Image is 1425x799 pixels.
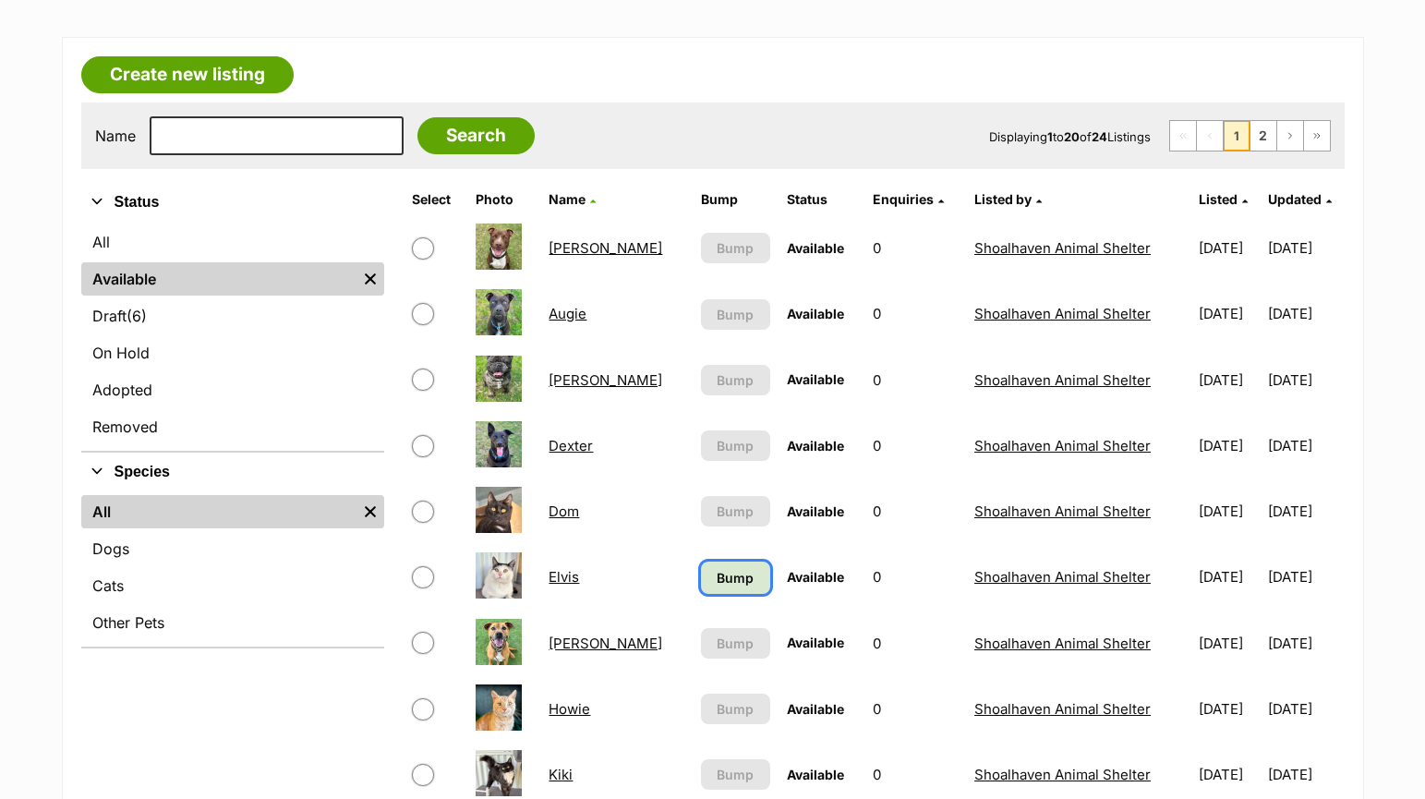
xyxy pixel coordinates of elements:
[549,437,593,454] a: Dexter
[81,495,356,528] a: All
[1304,121,1330,151] a: Last page
[1047,129,1053,144] strong: 1
[81,460,384,484] button: Species
[356,495,384,528] a: Remove filter
[974,766,1151,783] a: Shoalhaven Animal Shelter
[873,191,944,207] a: Enquiries
[1191,348,1265,412] td: [DATE]
[1277,121,1303,151] a: Next page
[468,185,539,214] th: Photo
[974,635,1151,652] a: Shoalhaven Animal Shelter
[1191,677,1265,741] td: [DATE]
[865,545,965,609] td: 0
[1191,414,1265,478] td: [DATE]
[865,216,965,280] td: 0
[701,430,770,461] button: Bump
[1191,282,1265,345] td: [DATE]
[974,502,1151,520] a: Shoalhaven Animal Shelter
[549,502,579,520] a: Dom
[1064,129,1080,144] strong: 20
[81,222,384,451] div: Status
[701,759,770,790] button: Bump
[717,765,754,784] span: Bump
[1250,121,1276,151] a: Page 2
[717,502,754,521] span: Bump
[717,699,754,719] span: Bump
[787,569,844,585] span: Available
[549,568,579,586] a: Elvis
[717,568,754,587] span: Bump
[1191,545,1265,609] td: [DATE]
[1268,479,1343,543] td: [DATE]
[81,336,384,369] a: On Hold
[701,562,770,594] a: Bump
[81,532,384,565] a: Dogs
[81,225,384,259] a: All
[701,694,770,724] button: Bump
[989,129,1151,144] span: Displaying to of Listings
[779,185,863,214] th: Status
[549,371,662,389] a: [PERSON_NAME]
[974,239,1151,257] a: Shoalhaven Animal Shelter
[81,410,384,443] a: Removed
[974,191,1042,207] a: Listed by
[1268,611,1343,675] td: [DATE]
[81,190,384,214] button: Status
[787,371,844,387] span: Available
[974,371,1151,389] a: Shoalhaven Animal Shelter
[787,438,844,454] span: Available
[787,635,844,650] span: Available
[865,479,965,543] td: 0
[549,305,586,322] a: Augie
[1268,191,1322,207] span: Updated
[417,117,535,154] input: Search
[787,306,844,321] span: Available
[701,496,770,527] button: Bump
[717,305,754,324] span: Bump
[787,767,844,782] span: Available
[1169,120,1331,151] nav: Pagination
[865,677,965,741] td: 0
[1170,121,1196,151] span: First page
[81,299,384,333] a: Draft
[873,191,934,207] span: translation missing: en.admin.listings.index.attributes.enquiries
[549,191,586,207] span: Name
[701,233,770,263] button: Bump
[1268,282,1343,345] td: [DATE]
[81,606,384,639] a: Other Pets
[865,414,965,478] td: 0
[974,437,1151,454] a: Shoalhaven Animal Shelter
[865,348,965,412] td: 0
[1268,545,1343,609] td: [DATE]
[81,262,356,296] a: Available
[81,373,384,406] a: Adopted
[701,365,770,395] button: Bump
[95,127,136,144] label: Name
[1268,191,1332,207] a: Updated
[1268,348,1343,412] td: [DATE]
[717,436,754,455] span: Bump
[1268,216,1343,280] td: [DATE]
[974,700,1151,718] a: Shoalhaven Animal Shelter
[787,503,844,519] span: Available
[974,191,1032,207] span: Listed by
[1224,121,1250,151] span: Page 1
[1191,479,1265,543] td: [DATE]
[549,700,590,718] a: Howie
[701,299,770,330] button: Bump
[1268,414,1343,478] td: [DATE]
[1268,677,1343,741] td: [DATE]
[549,191,596,207] a: Name
[717,370,754,390] span: Bump
[974,568,1151,586] a: Shoalhaven Animal Shelter
[717,634,754,653] span: Bump
[549,239,662,257] a: [PERSON_NAME]
[1191,216,1265,280] td: [DATE]
[81,56,294,93] a: Create new listing
[1199,191,1248,207] a: Listed
[81,491,384,647] div: Species
[694,185,778,214] th: Bump
[127,305,147,327] span: (6)
[865,282,965,345] td: 0
[701,628,770,659] button: Bump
